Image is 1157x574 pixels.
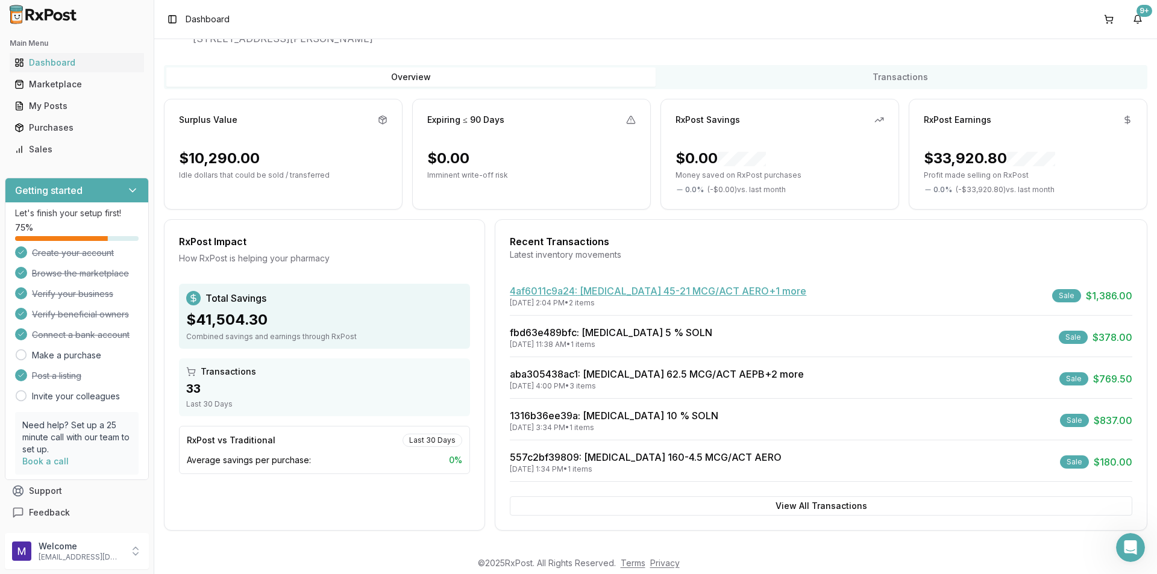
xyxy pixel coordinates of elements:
div: RxPost Impact [179,234,470,249]
p: Welcome [39,540,122,552]
div: $0.00 [427,149,469,168]
p: Let's finish your setup first! [15,207,139,219]
div: Combined savings and earnings through RxPost [186,332,463,342]
button: View All Transactions [510,496,1132,516]
div: Sale [1059,372,1088,385]
div: $10,290.00 [179,149,260,168]
img: User avatar [12,541,31,561]
p: Need help? Set up a 25 minute call with our team to set up. [22,419,131,455]
div: Recent Transactions [510,234,1132,249]
div: 9+ [1137,5,1152,17]
div: $41,504.30 [186,310,463,329]
div: [DATE] 1:34 PM • 1 items [510,464,782,474]
div: [DATE] 3:34 PM • 1 items [510,423,718,432]
div: RxPost Savings [676,114,740,126]
div: Sale [1060,414,1089,427]
div: Surplus Value [179,114,237,126]
button: Marketplace [5,75,149,94]
button: Purchases [5,118,149,137]
span: 0.0 % [685,185,704,195]
p: Imminent write-off risk [427,170,636,180]
div: Sales [14,143,139,155]
div: My Posts [14,100,139,112]
iframe: Intercom live chat [1116,533,1145,562]
div: Latest inventory movements [510,249,1132,261]
div: Marketplace [14,78,139,90]
a: Make a purchase [32,349,101,361]
h2: Main Menu [10,39,144,48]
a: aba305438ac1: [MEDICAL_DATA] 62.5 MCG/ACT AEPB+2 more [510,368,804,380]
button: Transactions [656,67,1145,87]
span: Dashboard [186,13,230,25]
button: My Posts [5,96,149,116]
span: ( - $0.00 ) vs. last month [707,185,786,195]
span: $180.00 [1094,455,1132,469]
a: Privacy [650,558,680,568]
span: $378.00 [1093,330,1132,345]
button: 9+ [1128,10,1147,29]
span: Transactions [201,366,256,378]
a: 557c2bf39809: [MEDICAL_DATA] 160-4.5 MCG/ACT AERO [510,451,782,463]
div: $33,920.80 [924,149,1055,168]
div: Dashboard [14,57,139,69]
a: Purchases [10,117,144,139]
a: fbd63e489bfc: [MEDICAL_DATA] 5 % SOLN [510,326,712,338]
a: Book a call [22,456,69,466]
div: Sale [1060,455,1089,469]
span: Browse the marketplace [32,267,129,279]
span: Verify beneficial owners [32,308,129,320]
span: $769.50 [1093,372,1132,386]
a: Terms [621,558,645,568]
a: My Posts [10,95,144,117]
button: Support [5,480,149,502]
div: [DATE] 11:38 AM • 1 items [510,340,712,349]
div: [DATE] 4:00 PM • 3 items [510,381,804,391]
a: Dashboard [10,52,144,73]
span: Create your account [32,247,114,259]
button: Feedback [5,502,149,523]
div: RxPost Earnings [924,114,991,126]
span: Post a listing [32,370,81,382]
span: $1,386.00 [1086,289,1132,303]
nav: breadcrumb [186,13,230,25]
a: Marketplace [10,73,144,95]
a: 1316b36ee39a: [MEDICAL_DATA] 10 % SOLN [510,410,718,422]
img: RxPost Logo [5,5,82,24]
div: 33 [186,380,463,397]
span: Verify your business [32,288,113,300]
span: Feedback [29,507,70,519]
span: $837.00 [1094,413,1132,428]
div: How RxPost is helping your pharmacy [179,252,470,264]
span: 0.0 % [933,185,952,195]
span: Average savings per purchase: [187,454,311,466]
div: RxPost vs Traditional [187,434,275,446]
span: Connect a bank account [32,329,130,341]
div: Last 30 Days [403,434,462,447]
p: [EMAIL_ADDRESS][DOMAIN_NAME] [39,552,122,562]
span: 75 % [15,222,33,234]
div: Sale [1052,289,1081,302]
span: 0 % [449,454,462,466]
span: Total Savings [205,291,266,305]
p: Idle dollars that could be sold / transferred [179,170,387,180]
div: Last 30 Days [186,399,463,409]
a: 4af6011c9a24: [MEDICAL_DATA] 45-21 MCG/ACT AERO+1 more [510,285,806,297]
button: Overview [166,67,656,87]
div: Purchases [14,122,139,134]
p: Profit made selling on RxPost [924,170,1132,180]
a: Invite your colleagues [32,390,120,402]
button: Dashboard [5,53,149,72]
h3: Getting started [15,183,83,198]
p: Money saved on RxPost purchases [676,170,884,180]
span: ( - $33,920.80 ) vs. last month [956,185,1055,195]
a: Sales [10,139,144,160]
div: Sale [1059,331,1088,344]
div: Expiring ≤ 90 Days [427,114,504,126]
div: $0.00 [676,149,766,168]
button: Sales [5,140,149,159]
div: [DATE] 2:04 PM • 2 items [510,298,806,308]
